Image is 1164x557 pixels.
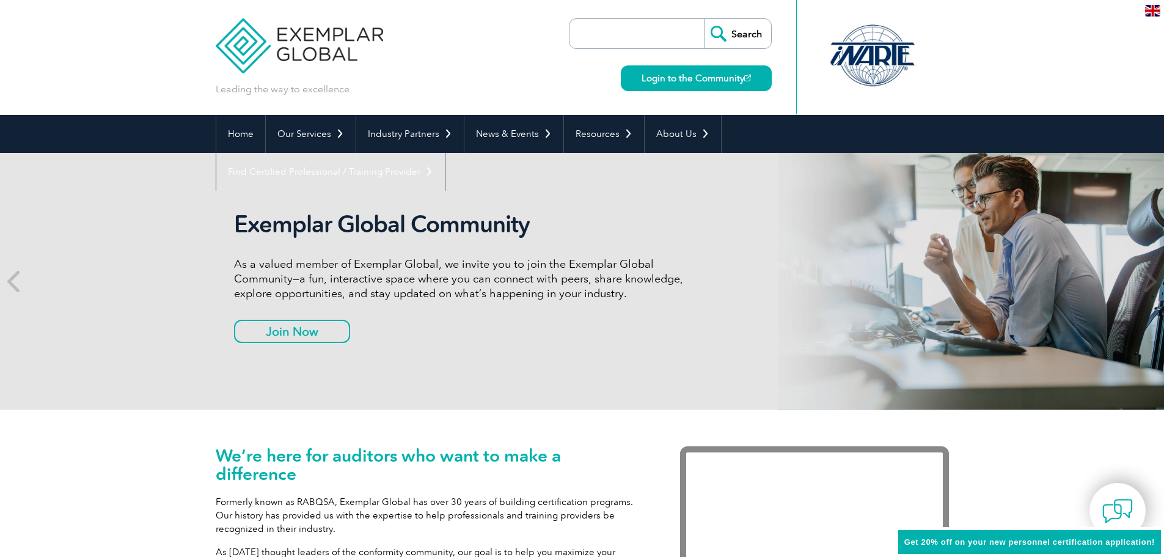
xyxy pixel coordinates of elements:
[621,65,772,91] a: Login to the Community
[356,115,464,153] a: Industry Partners
[704,19,771,48] input: Search
[216,153,445,191] a: Find Certified Professional / Training Provider
[1102,496,1133,526] img: contact-chat.png
[645,115,721,153] a: About Us
[1145,5,1160,17] img: en
[216,495,643,536] p: Formerly known as RABQSA, Exemplar Global has over 30 years of building certification programs. O...
[234,257,692,301] p: As a valued member of Exemplar Global, we invite you to join the Exemplar Global Community—a fun,...
[234,210,692,238] h2: Exemplar Global Community
[266,115,356,153] a: Our Services
[904,537,1155,547] span: Get 20% off on your new personnel certification application!
[216,446,643,483] h1: We’re here for auditors who want to make a difference
[234,320,350,343] a: Join Now
[564,115,644,153] a: Resources
[464,115,563,153] a: News & Events
[744,75,751,81] img: open_square.png
[216,83,350,96] p: Leading the way to excellence
[216,115,265,153] a: Home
